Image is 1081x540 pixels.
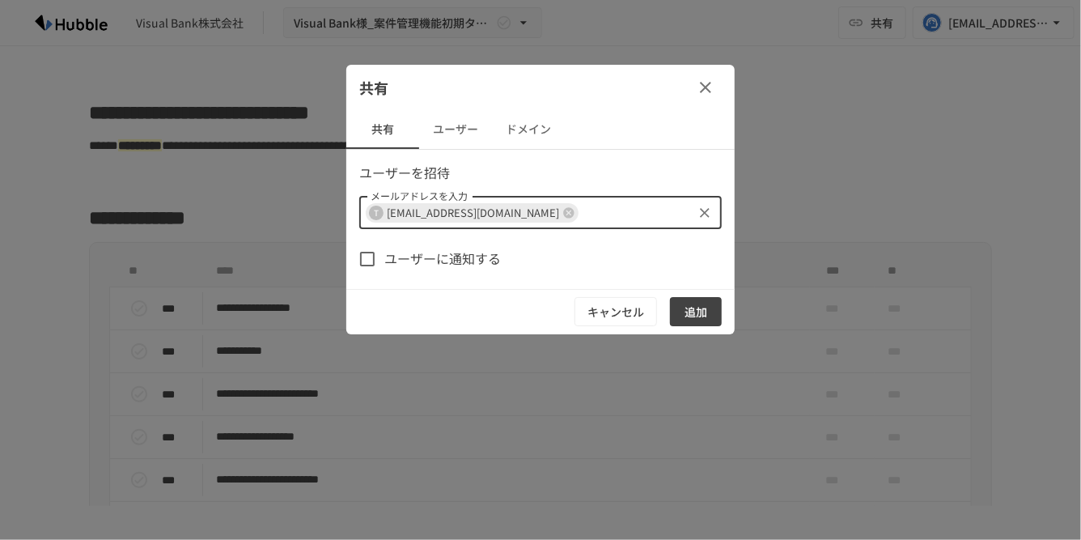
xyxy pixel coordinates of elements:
[693,202,716,224] button: クリア
[380,203,566,222] span: [EMAIL_ADDRESS][DOMAIN_NAME]
[366,203,579,223] div: T[EMAIL_ADDRESS][DOMAIN_NAME]
[346,65,735,110] div: 共有
[670,297,722,327] button: 追加
[346,110,419,149] button: 共有
[359,163,722,184] p: ユーザーを招待
[384,249,501,270] span: ユーザーに通知する
[574,297,657,327] button: キャンセル
[492,110,565,149] button: ドメイン
[419,110,492,149] button: ユーザー
[369,206,384,220] div: T
[371,189,468,203] label: メールアドレスを入力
